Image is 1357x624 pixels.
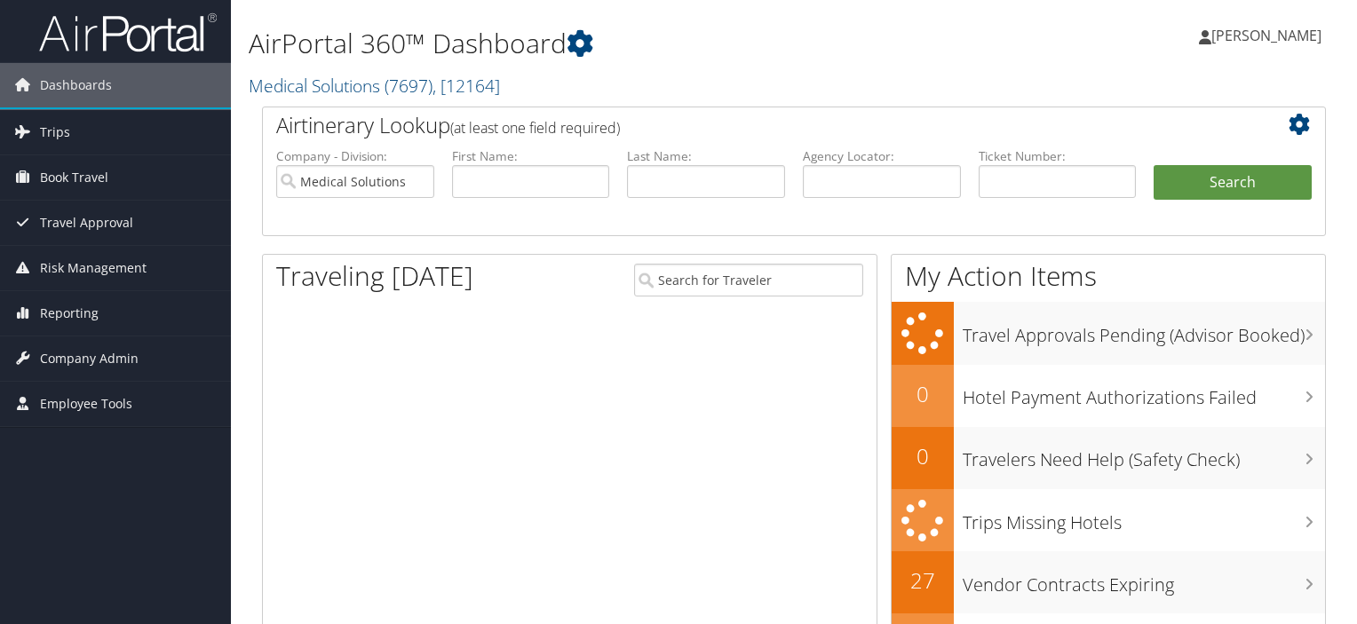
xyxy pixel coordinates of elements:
[892,365,1325,427] a: 0Hotel Payment Authorizations Failed
[385,74,432,98] span: ( 7697 )
[892,257,1325,295] h1: My Action Items
[963,438,1325,472] h3: Travelers Need Help (Safety Check)
[40,201,133,245] span: Travel Approval
[40,336,139,381] span: Company Admin
[892,565,954,596] h2: 27
[452,147,610,165] label: First Name:
[892,441,954,471] h2: 0
[450,118,620,138] span: (at least one field required)
[39,12,217,53] img: airportal-logo.png
[963,564,1325,597] h3: Vendor Contracts Expiring
[1154,165,1312,201] button: Search
[892,427,1325,489] a: 0Travelers Need Help (Safety Check)
[803,147,961,165] label: Agency Locator:
[979,147,1137,165] label: Ticket Number:
[276,147,434,165] label: Company - Division:
[276,257,473,295] h1: Traveling [DATE]
[892,551,1325,613] a: 27Vendor Contracts Expiring
[40,110,70,154] span: Trips
[634,264,863,296] input: Search for Traveler
[40,246,147,290] span: Risk Management
[627,147,785,165] label: Last Name:
[40,382,132,426] span: Employee Tools
[40,63,112,107] span: Dashboards
[892,489,1325,552] a: Trips Missing Hotels
[963,376,1325,410] h3: Hotel Payment Authorizations Failed
[892,379,954,409] h2: 0
[963,314,1325,348] h3: Travel Approvals Pending (Advisor Booked)
[40,155,108,200] span: Book Travel
[40,291,99,336] span: Reporting
[1211,26,1321,45] span: [PERSON_NAME]
[432,74,500,98] span: , [ 12164 ]
[892,302,1325,365] a: Travel Approvals Pending (Advisor Booked)
[249,74,500,98] a: Medical Solutions
[963,502,1325,535] h3: Trips Missing Hotels
[276,110,1223,140] h2: Airtinerary Lookup
[249,25,976,62] h1: AirPortal 360™ Dashboard
[1199,9,1339,62] a: [PERSON_NAME]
